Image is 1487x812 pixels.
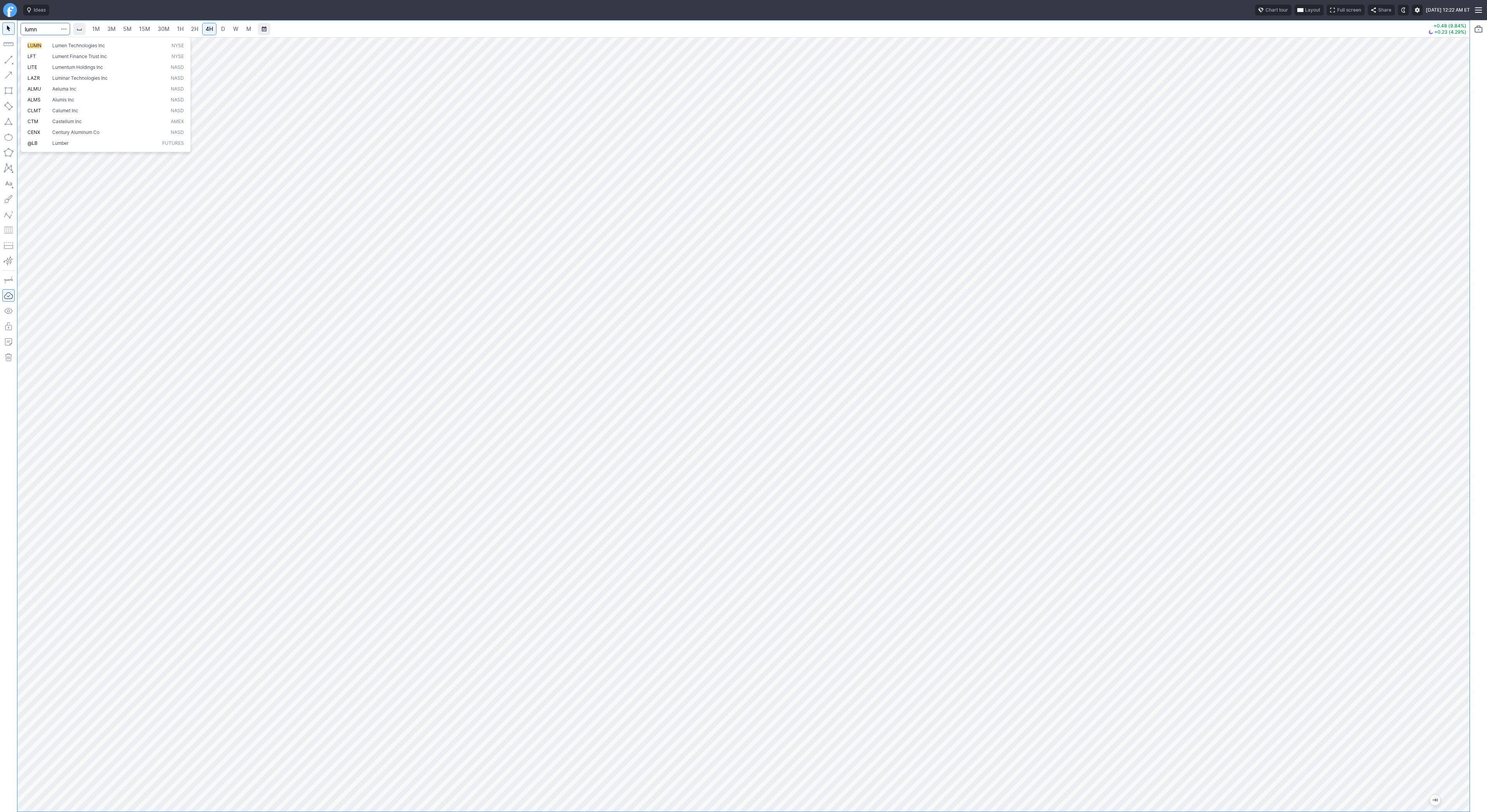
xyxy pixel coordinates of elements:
[206,26,213,32] span: 4H
[52,97,74,103] span: Alumis Inc
[1429,24,1466,28] p: +0.48 (9.84%)
[2,53,15,66] button: Line
[92,26,100,32] span: 1M
[27,75,40,81] span: LAZR
[171,75,184,82] span: NASD
[21,37,191,152] div: Search
[2,336,15,348] button: Add note
[52,43,105,48] span: Lumen Technologies Inc
[154,23,173,35] a: 30M
[104,23,119,35] a: 3M
[246,26,251,32] span: M
[23,5,49,15] button: Ideas
[2,100,15,112] button: Rotated rectangle
[221,26,225,32] span: D
[158,26,170,32] span: 30M
[52,108,78,113] span: Calumet Inc
[52,64,103,70] span: Lumentum Holdings Inc
[73,23,86,35] button: Interval
[1472,23,1485,35] button: Portfolio watchlist
[171,64,184,71] span: NASD
[217,23,229,35] a: D
[27,140,38,146] span: @LB
[2,146,15,159] button: Polygon
[2,193,15,205] button: Brush
[1255,5,1291,15] button: Chart tour
[2,289,15,302] button: Drawings Autosave: On
[123,26,132,32] span: 5M
[242,23,255,35] a: M
[187,23,202,35] a: 2H
[136,23,154,35] a: 15M
[1378,6,1391,14] span: Share
[58,23,69,35] button: Search
[191,26,198,32] span: 2H
[1327,5,1365,15] button: Full screen
[177,26,184,32] span: 1H
[172,53,184,60] span: NYSE
[2,69,15,81] button: Arrow
[27,108,41,113] span: CLMT
[2,274,15,286] button: Drawing mode: Single
[3,3,17,17] a: Finviz.com
[2,162,15,174] button: XABCD
[171,108,184,114] span: NASD
[52,53,107,59] span: Lument Finance Trust Inc
[2,177,15,190] button: Text
[1337,6,1361,14] span: Full screen
[1434,30,1466,34] span: +0.23 (4.29%)
[258,23,270,35] button: Range
[230,23,242,35] a: W
[27,97,41,103] span: ALMS
[2,115,15,128] button: Triangle
[2,305,15,317] button: Hide drawings
[27,43,41,48] span: LUMN
[2,84,15,97] button: Rectangle
[1295,5,1324,15] button: Layout
[233,26,239,32] span: W
[2,239,15,252] button: Position
[171,118,184,125] span: AMEX
[2,351,15,364] button: Remove all autosaved drawings
[2,38,15,50] button: Measure
[1426,6,1470,14] span: [DATE] 12:22 AM ET
[27,64,37,70] span: LITE
[107,26,116,32] span: 3M
[2,224,15,236] button: Fibonacci retracements
[1368,5,1395,15] button: Share
[52,118,82,124] span: Castellum Inc
[2,255,15,267] button: Anchored VWAP
[27,86,41,92] span: ALMU
[173,23,187,35] a: 1H
[2,131,15,143] button: Ellipse
[171,129,184,136] span: NASD
[2,208,15,221] button: Elliott waves
[171,97,184,103] span: NASD
[27,129,40,135] span: CENX
[1430,795,1441,805] button: Jump to the most recent bar
[139,26,150,32] span: 15M
[27,118,38,124] span: CTM
[1412,5,1423,15] button: Settings
[52,86,76,92] span: Aeluma Inc
[52,140,69,146] span: Lumber
[34,6,46,14] span: Ideas
[52,129,100,135] span: Century Aluminum Co
[2,22,15,35] button: Mouse
[202,23,216,35] a: 4H
[1305,6,1320,14] span: Layout
[1398,5,1409,15] button: Toggle dark mode
[89,23,103,35] a: 1M
[21,23,70,35] input: Search
[1265,6,1288,14] span: Chart tour
[171,86,184,93] span: NASD
[172,43,184,49] span: NYSE
[27,53,36,59] span: LFT
[52,75,108,81] span: Luminar Technologies Inc
[2,320,15,333] button: Lock drawings
[120,23,135,35] a: 5M
[162,140,184,147] span: Futures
